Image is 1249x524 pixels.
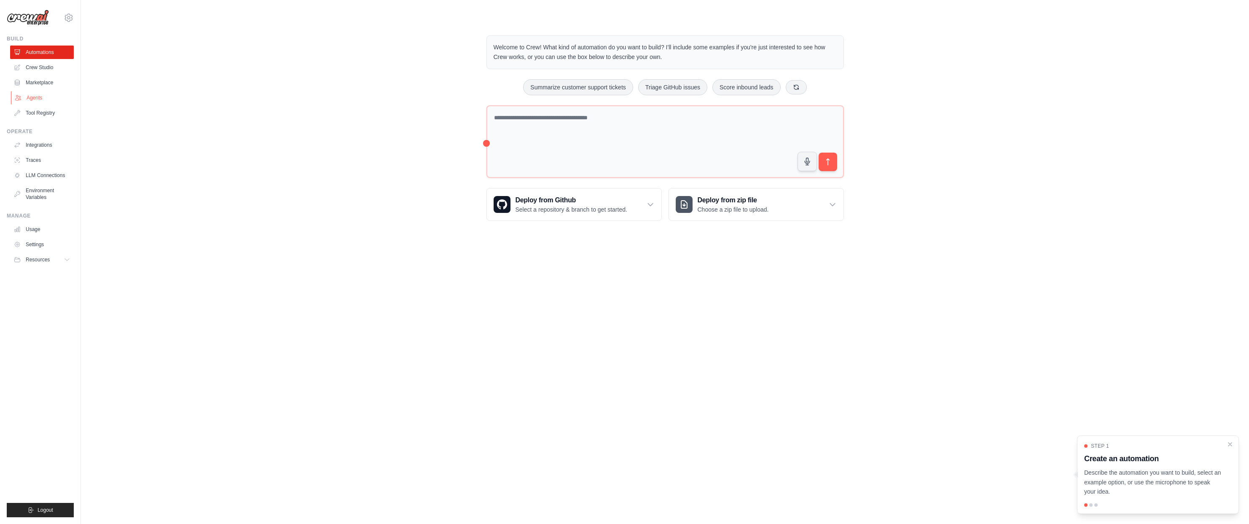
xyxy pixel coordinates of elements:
a: Environment Variables [10,184,74,204]
span: Logout [38,507,53,513]
a: Automations [10,46,74,59]
img: Logo [7,10,49,26]
h3: Deploy from Github [516,195,627,205]
iframe: Chat Widget [1207,484,1249,524]
a: Usage [10,223,74,236]
a: Settings [10,238,74,251]
button: Score inbound leads [712,79,781,95]
button: Summarize customer support tickets [523,79,633,95]
a: Marketplace [10,76,74,89]
span: Step 1 [1091,443,1109,449]
a: Tool Registry [10,106,74,120]
div: Build [7,35,74,42]
p: Describe the automation you want to build, select an example option, or use the microphone to spe... [1084,468,1222,497]
a: Agents [11,91,75,105]
div: Operate [7,128,74,135]
p: Select a repository & branch to get started. [516,205,627,214]
button: Close walkthrough [1227,441,1233,448]
a: Crew Studio [10,61,74,74]
p: Choose a zip file to upload. [698,205,769,214]
h3: Create an automation [1084,453,1222,465]
span: Resources [26,256,50,263]
a: LLM Connections [10,169,74,182]
a: Traces [10,153,74,167]
div: Chat-widget [1207,484,1249,524]
button: Resources [10,253,74,266]
h3: Deploy from zip file [698,195,769,205]
button: Triage GitHub issues [638,79,707,95]
a: Integrations [10,138,74,152]
div: Manage [7,212,74,219]
p: Welcome to Crew! What kind of automation do you want to build? I'll include some examples if you'... [494,43,837,62]
button: Logout [7,503,74,517]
